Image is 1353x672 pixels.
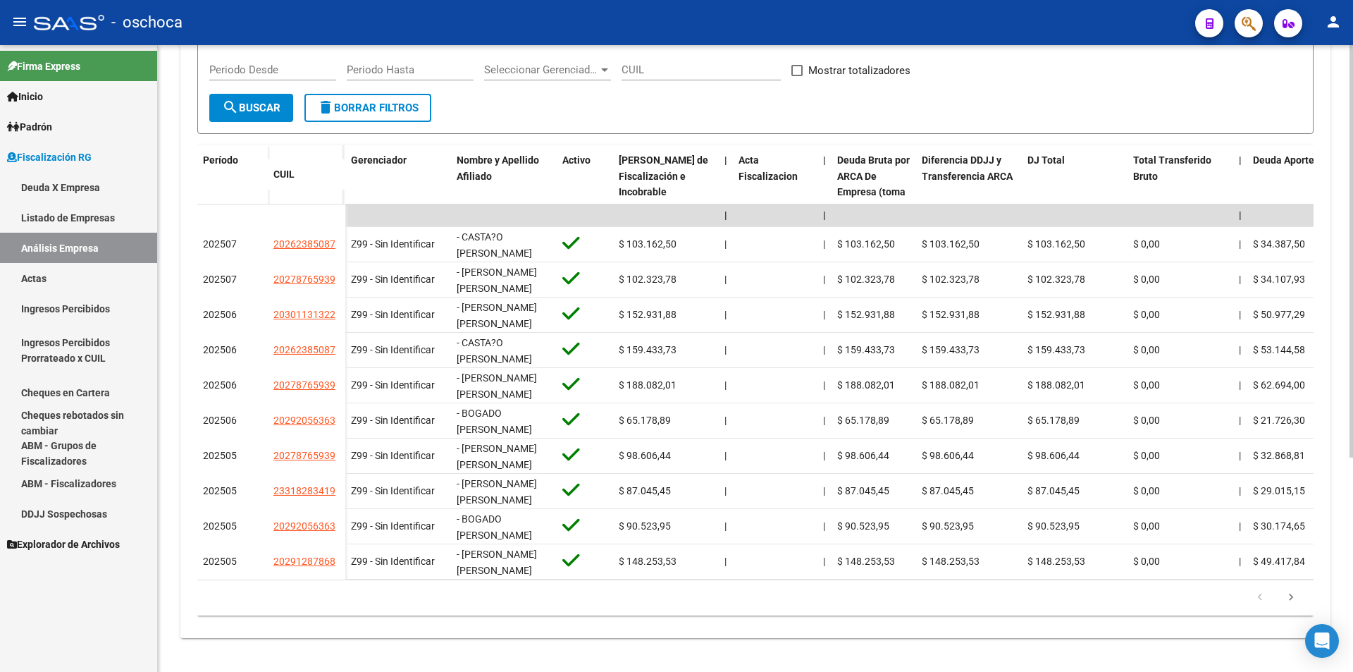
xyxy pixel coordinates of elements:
span: $ 159.433,73 [922,344,980,355]
span: 20278765939 [273,379,335,391]
span: $ 102.323,78 [922,274,980,285]
datatable-header-cell: | [817,145,832,240]
span: $ 0,00 [1133,415,1160,426]
span: - [PERSON_NAME] [PERSON_NAME] [457,478,537,506]
span: Diferencia DDJJ y Transferencia ARCA [922,154,1013,182]
span: $ 0,00 [1133,485,1160,496]
span: - CASTA?O [PERSON_NAME] [457,337,532,365]
span: $ 148.253,53 [837,556,895,567]
span: | [823,309,825,320]
datatable-header-cell: | [1233,145,1247,240]
span: $ 188.082,01 [619,379,676,391]
span: $ 103.162,50 [837,238,895,250]
span: Activo [562,154,591,166]
datatable-header-cell: DJ Total [1022,145,1127,240]
span: Padrón [7,119,52,135]
span: $ 0,00 [1133,344,1160,355]
span: | [724,450,727,461]
span: $ 152.931,88 [619,309,676,320]
div: Open Intercom Messenger [1305,624,1339,658]
span: | [823,415,825,426]
span: $ 62.694,00 [1253,379,1305,391]
span: | [724,344,727,355]
span: CUIL [273,169,295,180]
span: 20291287868 [273,556,335,567]
span: Fiscalización RG [7,149,92,165]
span: $ 0,00 [1133,309,1160,320]
span: | [823,344,825,355]
span: $ 152.931,88 [1027,309,1085,320]
span: Z99 - Sin Identificar [351,520,435,532]
span: $ 32.868,81 [1253,450,1305,461]
span: Deuda Bruta por ARCA De Empresa (toma en cuenta todos los afiliados) [837,154,910,230]
span: 202505 [203,556,237,567]
span: Borrar Filtros [317,102,419,114]
span: Z99 - Sin Identificar [351,344,435,355]
datatable-header-cell: Deuda Bruta por ARCA De Empresa (toma en cuenta todos los afiliados) [832,145,916,240]
span: 202507 [203,274,237,285]
span: $ 0,00 [1133,450,1160,461]
span: | [724,520,727,532]
span: Seleccionar Gerenciador [484,63,598,76]
span: 23318283419 [273,485,335,496]
span: $ 49.417,84 [1253,556,1305,567]
span: Z99 - Sin Identificar [351,379,435,391]
span: - [PERSON_NAME] [PERSON_NAME] [457,372,537,400]
span: | [823,209,826,221]
span: $ 90.523,95 [619,520,671,532]
button: Buscar [209,94,293,122]
span: $ 87.045,45 [922,485,974,496]
span: - BOGADO [PERSON_NAME] [457,513,532,541]
span: $ 0,00 [1133,556,1160,567]
span: Deuda Aporte [1253,154,1314,166]
span: $ 30.174,65 [1253,520,1305,532]
span: - [PERSON_NAME] [PERSON_NAME] [457,443,537,470]
span: | [724,154,727,166]
span: 20278765939 [273,450,335,461]
span: $ 0,00 [1133,520,1160,532]
span: Z99 - Sin Identificar [351,556,435,567]
span: | [724,309,727,320]
span: $ 148.253,53 [922,556,980,567]
datatable-header-cell: Diferencia DDJJ y Transferencia ARCA [916,145,1022,240]
span: $ 152.931,88 [837,309,895,320]
datatable-header-cell: Total Transferido Bruto [1127,145,1233,240]
datatable-header-cell: Deuda Bruta Neto de Fiscalización e Incobrable [613,145,719,240]
span: 20292056363 [273,520,335,532]
span: 20278765939 [273,274,335,285]
span: | [1239,344,1241,355]
datatable-header-cell: Gerenciador [345,145,451,240]
span: Acta Fiscalizacion [739,154,798,182]
span: - BOGADO [PERSON_NAME] [457,408,532,435]
span: $ 53.144,58 [1253,344,1305,355]
span: $ 103.162,50 [619,238,676,250]
span: - [PERSON_NAME] [PERSON_NAME] [457,302,537,329]
span: $ 102.323,78 [837,274,895,285]
span: $ 90.523,95 [1027,520,1080,532]
span: 202507 [203,238,237,250]
button: Borrar Filtros [304,94,431,122]
span: $ 159.433,73 [1027,344,1085,355]
span: | [823,379,825,391]
span: $ 103.162,50 [922,238,980,250]
span: Z99 - Sin Identificar [351,415,435,426]
span: 20301131322 [273,309,335,320]
span: $ 65.178,89 [619,415,671,426]
span: Firma Express [7,59,80,74]
span: | [1239,238,1241,250]
span: | [1239,309,1241,320]
span: $ 87.045,45 [1027,485,1080,496]
span: $ 148.253,53 [619,556,676,567]
span: $ 65.178,89 [922,415,974,426]
span: - [PERSON_NAME] [PERSON_NAME] [457,549,537,576]
datatable-header-cell: | [719,145,733,240]
span: 202506 [203,309,237,320]
span: $ 98.606,44 [1027,450,1080,461]
mat-icon: delete [317,99,334,116]
span: | [724,556,727,567]
span: $ 65.178,89 [837,415,889,426]
span: $ 98.606,44 [837,450,889,461]
span: $ 188.082,01 [922,379,980,391]
span: $ 103.162,50 [1027,238,1085,250]
span: 202505 [203,450,237,461]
